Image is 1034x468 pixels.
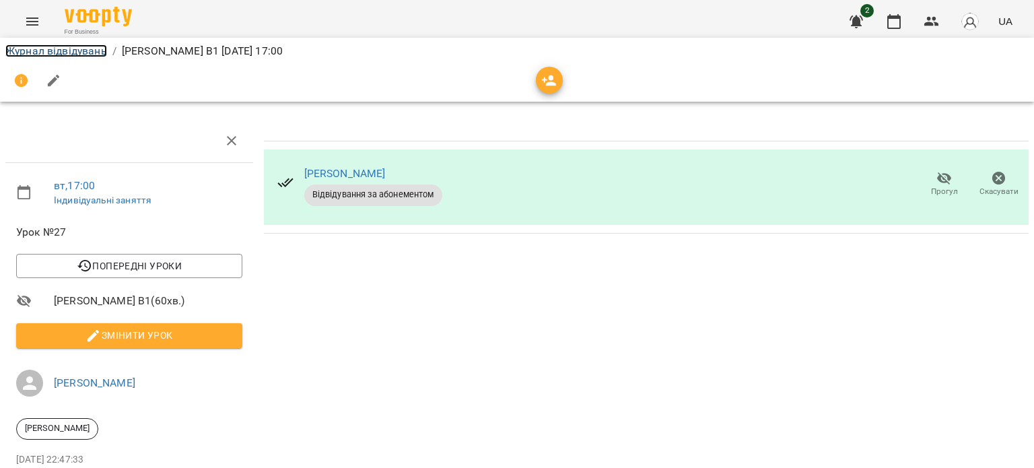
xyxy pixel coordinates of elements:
[54,376,135,389] a: [PERSON_NAME]
[122,43,283,59] p: [PERSON_NAME] В1 [DATE] 17:00
[304,167,386,180] a: [PERSON_NAME]
[16,418,98,440] div: [PERSON_NAME]
[54,293,242,309] span: [PERSON_NAME] В1 ( 60 хв. )
[998,14,1012,28] span: UA
[65,28,132,36] span: For Business
[971,166,1026,203] button: Скасувати
[16,254,242,278] button: Попередні уроки
[979,186,1019,197] span: Скасувати
[27,327,232,343] span: Змінити урок
[931,186,958,197] span: Прогул
[54,179,95,192] a: вт , 17:00
[5,43,1029,59] nav: breadcrumb
[27,258,232,274] span: Попередні уроки
[860,4,874,18] span: 2
[917,166,971,203] button: Прогул
[304,189,442,201] span: Відвідування за абонементом
[5,44,107,57] a: Журнал відвідувань
[16,5,48,38] button: Menu
[961,12,979,31] img: avatar_s.png
[65,7,132,26] img: Voopty Logo
[112,43,116,59] li: /
[17,422,98,434] span: [PERSON_NAME]
[54,195,151,205] a: Індивідуальні заняття
[993,9,1018,34] button: UA
[16,323,242,347] button: Змінити урок
[16,453,242,467] p: [DATE] 22:47:33
[16,224,242,240] span: Урок №27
